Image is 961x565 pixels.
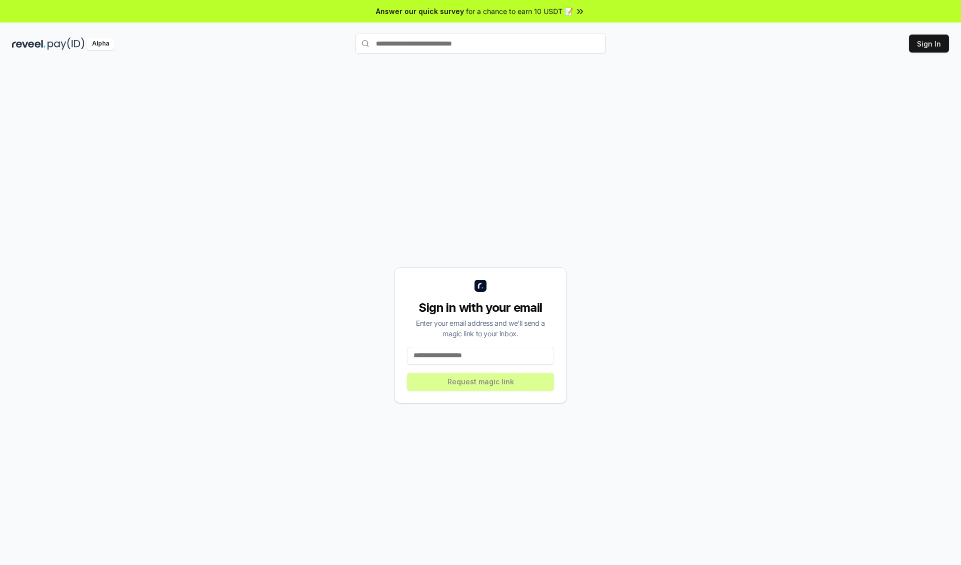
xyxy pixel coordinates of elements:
img: logo_small [474,280,487,292]
img: pay_id [48,38,85,50]
div: Enter your email address and we’ll send a magic link to your inbox. [407,318,554,339]
span: for a chance to earn 10 USDT 📝 [466,6,573,17]
button: Sign In [909,35,949,53]
span: Answer our quick survey [376,6,464,17]
div: Sign in with your email [407,300,554,316]
img: reveel_dark [12,38,46,50]
div: Alpha [87,38,115,50]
